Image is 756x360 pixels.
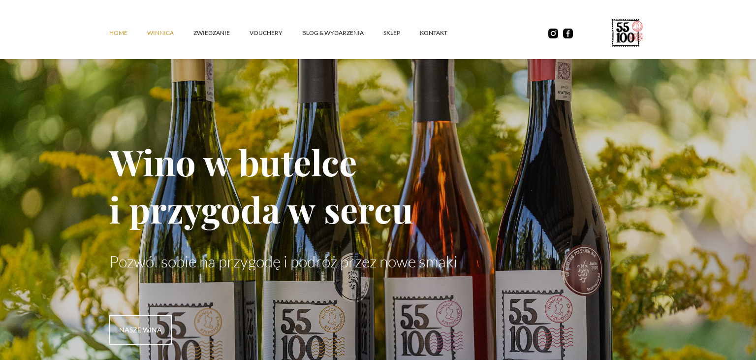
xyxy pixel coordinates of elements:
[383,18,420,48] a: SKLEP
[302,18,383,48] a: Blog & Wydarzenia
[109,252,647,271] p: Pozwól sobie na przygodę i podróż przez nowe smaki
[109,138,647,232] h1: Wino w butelce i przygoda w sercu
[420,18,467,48] a: kontakt
[147,18,193,48] a: winnica
[193,18,250,48] a: ZWIEDZANIE
[109,18,147,48] a: Home
[250,18,302,48] a: vouchery
[109,315,172,345] a: nasze wina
